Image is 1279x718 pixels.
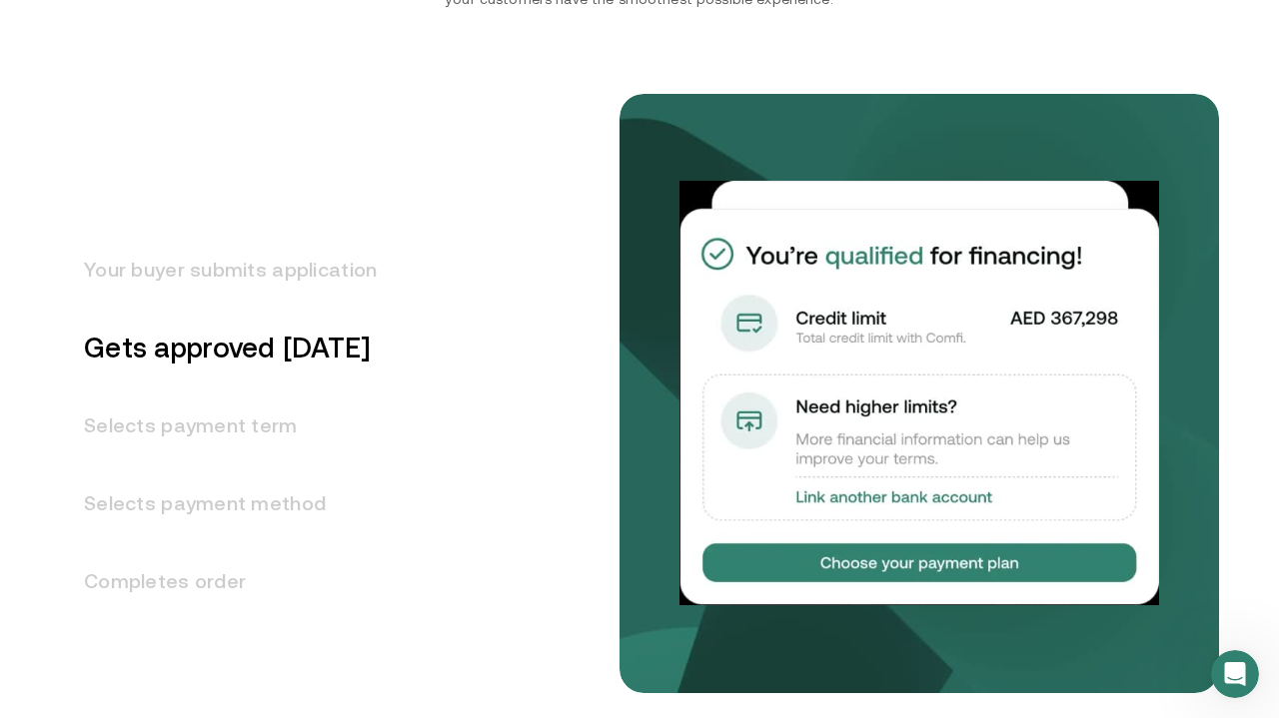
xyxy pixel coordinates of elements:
h3: Completes order [60,542,377,620]
h3: Selects payment method [60,464,377,542]
iframe: Intercom live chat [1211,650,1259,698]
h3: Gets approved [DATE] [60,309,377,386]
h3: Selects payment term [60,386,377,464]
img: Gets approved in 1 day [679,181,1159,605]
h3: Your buyer submits application [60,231,377,309]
